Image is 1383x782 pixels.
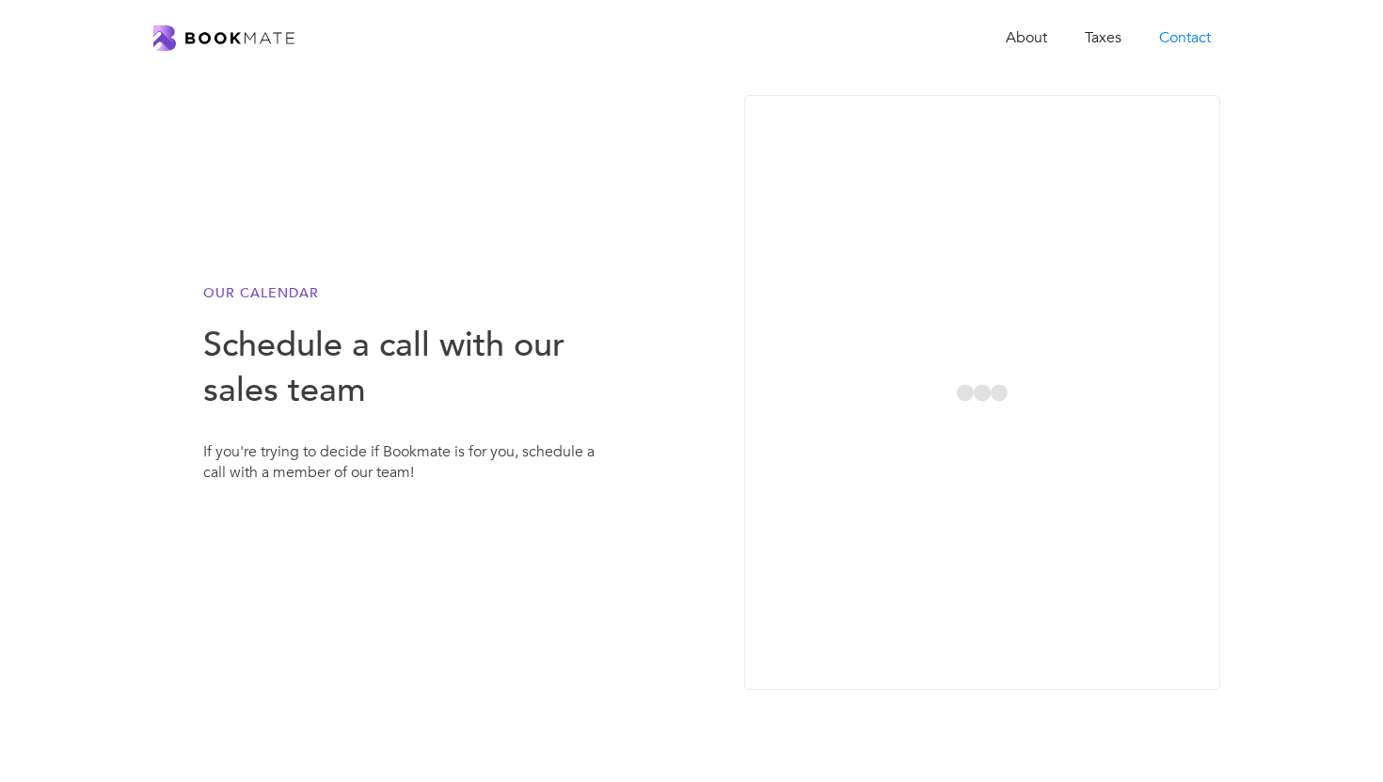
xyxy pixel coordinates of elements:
[1140,19,1230,57] a: Contact
[153,25,294,51] a: home
[203,283,598,304] h6: our calendar
[987,19,1066,57] a: About
[203,323,598,413] h3: Schedule a call with our sales team
[203,441,598,520] div: If you're trying to decide if Bookmate is for you, schedule a call with a member of our team!
[1066,19,1140,57] a: Taxes
[745,96,1219,689] iframe: Select a Date & Time - Calendly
